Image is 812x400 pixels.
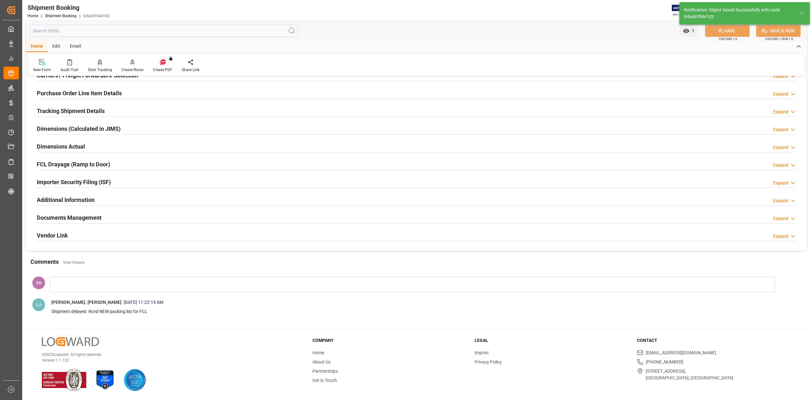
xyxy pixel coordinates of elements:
[312,350,324,355] a: Home
[37,178,111,186] h2: Importer Security Filing (ISF)
[42,357,297,363] p: Version 1.1.132
[475,359,502,364] a: Privacy Policy
[646,350,716,356] span: [EMAIL_ADDRESS][DOMAIN_NAME]
[646,368,733,381] span: [STREET_ADDRESS], [GEOGRAPHIC_DATA], [GEOGRAPHIC_DATA]
[312,369,338,374] a: Partnerships
[773,233,788,240] div: Expand
[773,180,788,186] div: Expand
[51,300,121,305] span: [PERSON_NAME]. [PERSON_NAME]
[36,302,41,307] span: LJ
[672,5,694,16] img: Exertis%20JAM%20-%20Email%20Logo.jpg_1722504956.jpg
[637,337,791,344] h3: Contact
[88,67,112,73] div: Start Tracking
[773,144,788,151] div: Expand
[773,91,788,97] div: Expand
[705,25,750,37] button: SAVE
[37,196,95,204] h2: Additional Information
[312,337,467,344] h3: Company
[42,352,297,357] p: © 2025 Logward. All rights reserved.
[28,14,38,18] a: Home
[646,359,683,365] span: [PHONE_NUMBER]
[121,300,166,305] span: [DATE] 11:22:15 AM
[37,107,105,115] h2: Tracking Shipment Details
[475,350,489,355] a: Imprint
[63,260,85,265] a: View History
[65,41,86,52] div: Email
[121,67,143,73] div: Create Route
[690,28,694,33] span: 1
[756,25,801,37] button: SAVE & NEW
[37,142,85,151] h2: Dimensions Actual
[33,67,51,73] div: New Form
[773,197,788,204] div: Expand
[312,378,337,383] a: Get in Touch
[37,160,110,169] h2: FCL Drayage (Ramp to Door)
[773,126,788,133] div: Expand
[182,67,200,73] div: Share Link
[680,25,697,37] button: open menu
[28,3,110,12] div: Shipment Booking
[684,7,793,20] div: Notification: Object Saved Successfully with code bdaab554e1d2
[37,89,122,97] h2: Purchase Order Line Item Details
[94,369,116,391] img: ISO 27001 Certification
[48,41,65,52] div: Edit
[37,213,101,222] h2: Documents Management
[37,231,68,240] h2: Vendor Link
[312,359,331,364] a: About Us
[773,109,788,115] div: Expand
[42,337,99,346] img: Logward Logo
[37,124,121,133] h2: Dimensions (Calculated in JIMS)
[61,67,78,73] div: Audit Trail
[773,215,788,222] div: Expand
[29,25,298,37] input: Search Fields
[45,14,76,18] a: Shipment Booking
[36,280,42,285] span: SA
[42,369,86,391] img: ISO 9001 & ISO 14001 Certification
[719,37,737,41] span: Ctrl/CMD + S
[773,162,788,169] div: Expand
[773,73,788,80] div: Expand
[51,308,767,316] p: Shipment delayed. Rcvd NEW packing list for FCL
[124,369,146,391] img: AICPA SOC
[765,37,793,41] span: Ctrl/CMD + Shift + S
[26,41,48,52] div: Home
[30,257,59,266] h2: Comments
[475,337,629,344] h3: Legal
